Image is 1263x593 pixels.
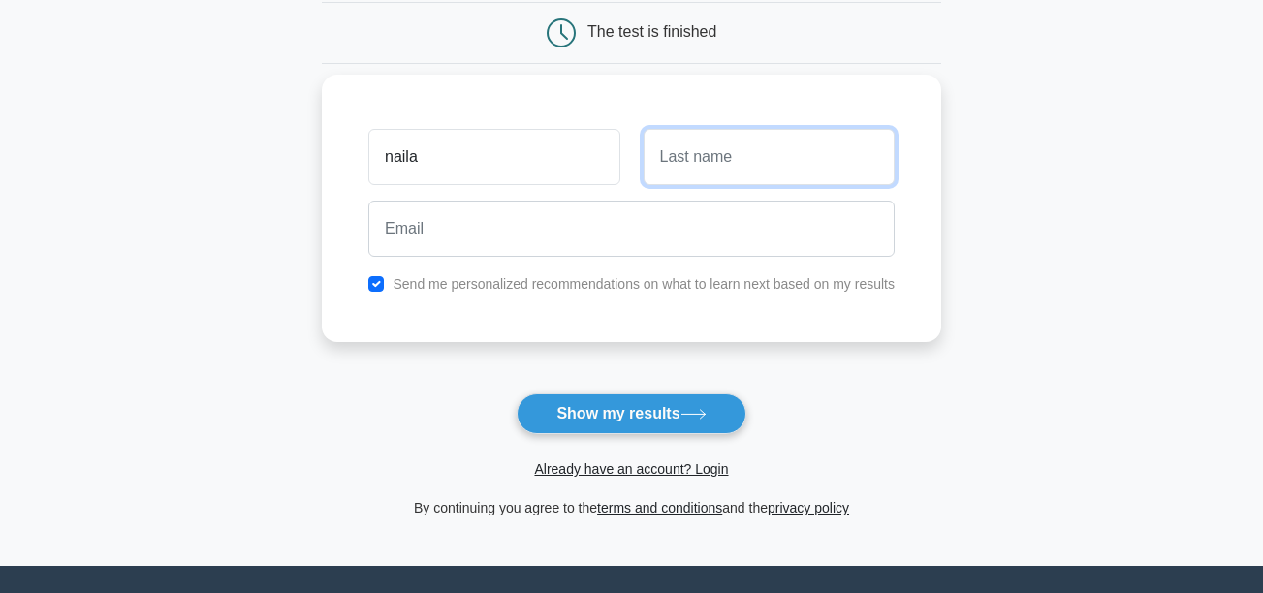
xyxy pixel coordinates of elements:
div: The test is finished [587,23,716,40]
input: Email [368,201,895,257]
a: Already have an account? Login [534,461,728,477]
input: Last name [644,129,895,185]
div: By continuing you agree to the and the [310,496,953,519]
button: Show my results [517,393,745,434]
input: First name [368,129,619,185]
label: Send me personalized recommendations on what to learn next based on my results [393,276,895,292]
a: terms and conditions [597,500,722,515]
a: privacy policy [768,500,849,515]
